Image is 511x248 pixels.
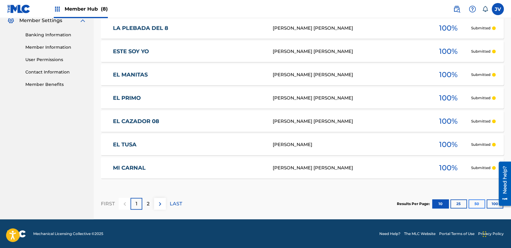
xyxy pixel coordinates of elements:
[487,199,503,208] button: 100
[136,200,137,207] p: 1
[272,141,426,148] div: [PERSON_NAME]
[471,165,490,171] p: Submitted
[432,199,449,208] button: 10
[492,3,504,15] div: User Menu
[482,6,488,12] div: Notifications
[272,165,426,171] div: [PERSON_NAME] [PERSON_NAME]
[25,44,86,51] a: Member Information
[439,162,458,173] span: 100 %
[439,116,458,127] span: 100 %
[113,118,264,125] a: EL CAZADOR 08
[113,25,264,32] a: LA PLEBADA DEL 8
[469,5,476,13] img: help
[483,225,486,243] div: Arrastrar
[156,200,164,207] img: right
[25,81,86,88] a: Member Benefits
[471,142,490,147] p: Submitted
[404,231,435,237] a: The MLC Website
[397,201,431,207] p: Results Per Page:
[471,25,490,31] p: Submitted
[25,57,86,63] a: User Permissions
[439,139,458,150] span: 100 %
[7,5,31,13] img: MLC Logo
[65,5,108,12] span: Member Hub
[7,230,26,237] img: logo
[478,231,504,237] a: Privacy Policy
[466,3,478,15] div: Help
[147,200,149,207] p: 2
[481,219,511,248] iframe: Chat Widget
[113,48,264,55] a: ESTE SOY YO
[113,95,264,102] a: EL PRIMO
[272,95,426,102] div: [PERSON_NAME] [PERSON_NAME]
[471,119,490,124] p: Submitted
[439,93,458,103] span: 100 %
[272,48,426,55] div: [PERSON_NAME] [PERSON_NAME]
[25,69,86,75] a: Contact Information
[439,23,458,34] span: 100 %
[113,141,264,148] a: EL TUSA
[101,6,108,12] span: (8)
[468,199,485,208] button: 50
[272,25,426,32] div: [PERSON_NAME] [PERSON_NAME]
[54,5,61,13] img: Top Rightsholders
[33,231,103,237] span: Mechanical Licensing Collective © 2025
[494,159,511,208] iframe: Resource Center
[439,231,474,237] a: Portal Terms of Use
[471,95,490,101] p: Submitted
[113,165,264,171] a: MI CARNAL
[79,17,86,24] img: expand
[272,118,426,125] div: [PERSON_NAME] [PERSON_NAME]
[379,231,400,237] a: Need Help?
[272,71,426,78] div: [PERSON_NAME] [PERSON_NAME]
[439,46,458,57] span: 100 %
[439,69,458,80] span: 100 %
[25,32,86,38] a: Banking Information
[471,49,490,54] p: Submitted
[19,17,62,24] span: Member Settings
[101,200,115,207] p: FIRST
[451,3,463,15] a: Public Search
[170,200,182,207] p: LAST
[481,219,511,248] div: Widget de chat
[471,72,490,77] p: Submitted
[113,71,264,78] a: EL MANITAS
[7,17,14,24] img: Member Settings
[450,199,467,208] button: 25
[453,5,460,13] img: search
